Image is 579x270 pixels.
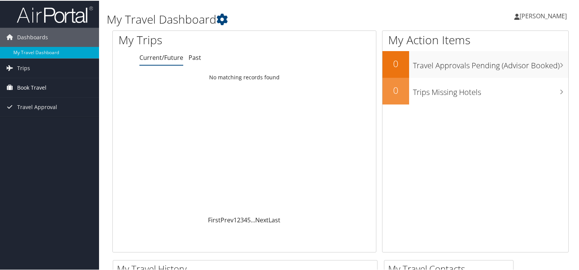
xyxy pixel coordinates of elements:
[17,5,93,23] img: airportal-logo.png
[17,27,48,46] span: Dashboards
[240,215,244,223] a: 3
[118,31,261,47] h1: My Trips
[208,215,221,223] a: First
[382,77,568,104] a: 0Trips Missing Hotels
[234,215,237,223] a: 1
[17,97,57,116] span: Travel Approval
[17,58,30,77] span: Trips
[113,70,376,84] td: No matching records found
[255,215,269,223] a: Next
[247,215,251,223] a: 5
[382,50,568,77] a: 0Travel Approvals Pending (Advisor Booked)
[514,4,574,27] a: [PERSON_NAME]
[382,56,409,69] h2: 0
[269,215,280,223] a: Last
[189,53,201,61] a: Past
[413,82,568,97] h3: Trips Missing Hotels
[251,215,255,223] span: …
[237,215,240,223] a: 2
[221,215,234,223] a: Prev
[382,31,568,47] h1: My Action Items
[139,53,183,61] a: Current/Future
[244,215,247,223] a: 4
[17,77,46,96] span: Book Travel
[520,11,567,19] span: [PERSON_NAME]
[382,83,409,96] h2: 0
[107,11,419,27] h1: My Travel Dashboard
[413,56,568,70] h3: Travel Approvals Pending (Advisor Booked)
